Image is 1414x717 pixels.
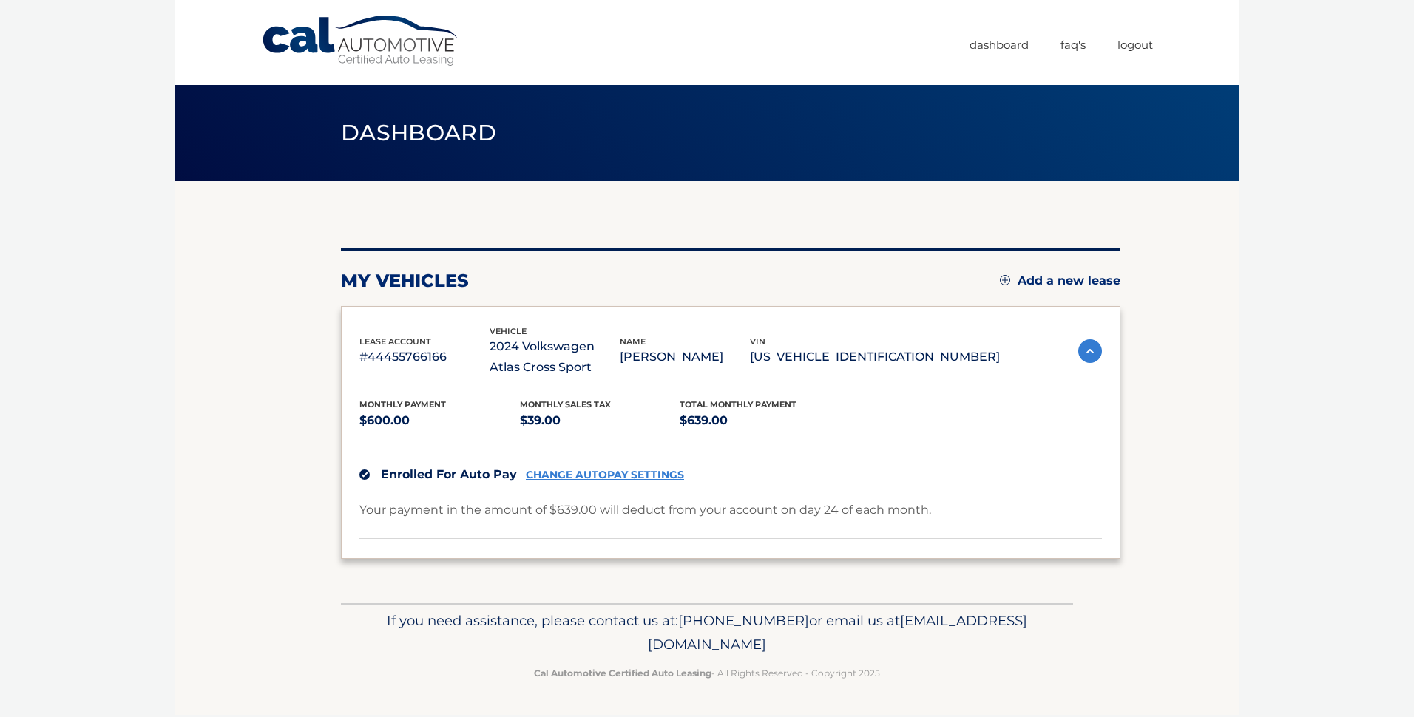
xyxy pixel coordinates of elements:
[359,410,520,431] p: $600.00
[1060,33,1086,57] a: FAQ's
[680,399,796,410] span: Total Monthly Payment
[490,336,620,378] p: 2024 Volkswagen Atlas Cross Sport
[359,336,431,347] span: lease account
[970,33,1029,57] a: Dashboard
[534,667,711,679] strong: Cal Automotive Certified Auto Leasing
[351,609,1063,656] p: If you need assistance, please contact us at: or email us at
[750,336,765,347] span: vin
[620,336,646,347] span: name
[381,467,517,481] span: Enrolled For Auto Pay
[750,347,1000,367] p: [US_VEHICLE_IDENTIFICATION_NUMBER]
[678,612,809,629] span: [PHONE_NUMBER]
[1078,339,1102,363] img: accordion-active.svg
[351,665,1063,681] p: - All Rights Reserved - Copyright 2025
[341,119,496,146] span: Dashboard
[359,347,490,367] p: #44455766166
[526,469,684,481] a: CHANGE AUTOPAY SETTINGS
[1000,273,1120,288] a: Add a new lease
[490,326,527,336] span: vehicle
[341,270,469,292] h2: my vehicles
[520,410,680,431] p: $39.00
[520,399,611,410] span: Monthly sales Tax
[359,469,370,480] img: check.svg
[261,15,461,67] a: Cal Automotive
[1117,33,1153,57] a: Logout
[359,399,446,410] span: Monthly Payment
[359,500,931,520] p: Your payment in the amount of $639.00 will deduct from your account on day 24 of each month.
[620,347,750,367] p: [PERSON_NAME]
[1000,275,1010,285] img: add.svg
[680,410,840,431] p: $639.00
